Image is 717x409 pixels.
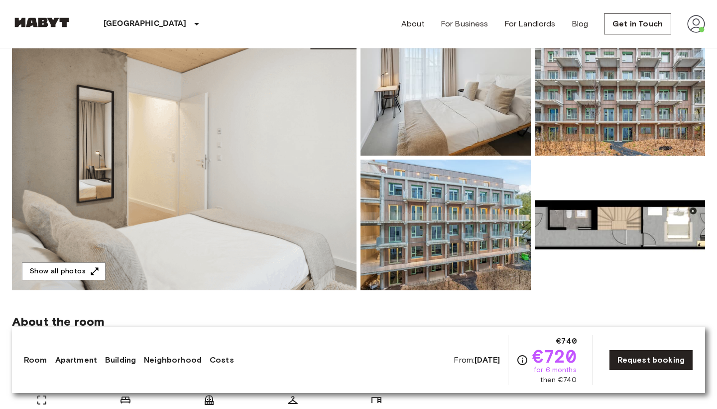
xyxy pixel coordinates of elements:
[360,160,531,290] img: Picture of unit DE-01-477-042-03
[12,314,705,329] span: About the room
[401,18,425,30] a: About
[104,18,187,30] p: [GEOGRAPHIC_DATA]
[454,355,500,366] span: From:
[532,347,577,365] span: €720
[556,335,577,347] span: €740
[609,350,693,371] a: Request booking
[12,25,357,290] img: Marketing picture of unit DE-01-477-042-03
[360,25,531,156] img: Picture of unit DE-01-477-042-03
[535,25,705,156] img: Picture of unit DE-01-477-042-03
[534,365,577,375] span: for 6 months
[535,160,705,290] img: Picture of unit DE-01-477-042-03
[210,354,234,366] a: Costs
[516,354,528,366] svg: Check cost overview for full price breakdown. Please note that discounts apply to new joiners onl...
[144,354,202,366] a: Neighborhood
[12,17,72,27] img: Habyt
[687,15,705,33] img: avatar
[55,354,97,366] a: Apartment
[105,354,136,366] a: Building
[572,18,589,30] a: Blog
[441,18,488,30] a: For Business
[22,262,106,281] button: Show all photos
[540,375,576,385] span: then €740
[504,18,556,30] a: For Landlords
[24,354,47,366] a: Room
[604,13,671,34] a: Get in Touch
[475,355,500,365] b: [DATE]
